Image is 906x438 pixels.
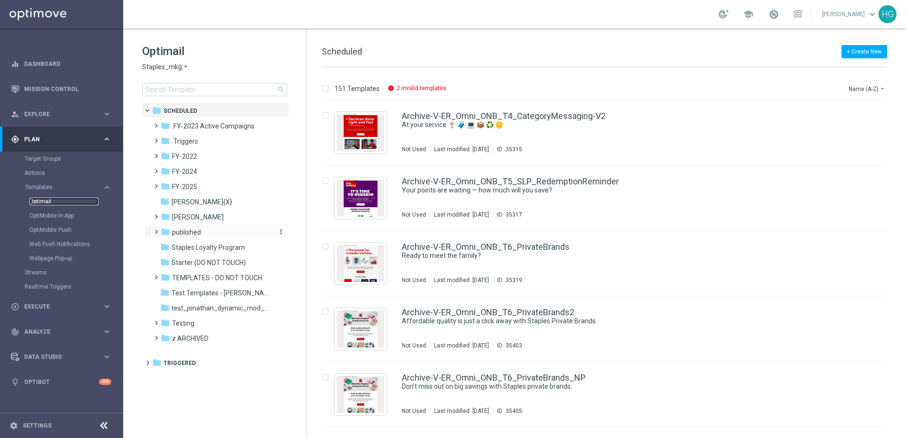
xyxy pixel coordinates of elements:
a: Archive-V-ER_Omni_ONB_T5_SLP_RedemptionReminder [402,177,619,186]
button: equalizer Dashboard [10,60,112,68]
span: Test Templates - Jonas [172,289,269,297]
button: Templates keyboard_arrow_right [25,183,112,191]
h1: Optimail [142,44,287,59]
div: Press SPACE to select this row. [312,231,904,296]
div: Streams [25,265,122,280]
button: Name (A-Z)arrow_drop_down [848,83,887,94]
div: Your points are waiting — how much will you save? [402,186,846,195]
span: jonathan_testing_folder [172,213,224,221]
i: person_search [11,110,19,119]
a: Actions [25,169,99,177]
div: Last modified: [DATE] [430,211,493,219]
div: Templates [25,180,122,265]
i: folder [161,136,170,146]
i: keyboard_arrow_right [102,327,111,336]
span: .FY-2023 Active Campaigns [172,122,254,130]
button: person_search Explore keyboard_arrow_right [10,110,112,118]
a: Streams [25,269,99,276]
i: folder [160,257,170,267]
button: lightbulb Optibot +10 [10,378,112,386]
div: ID: [493,211,522,219]
a: [PERSON_NAME]keyboard_arrow_down [821,7,879,21]
i: folder [161,166,170,176]
i: info [388,85,394,91]
a: Don’t miss out on big savings with Staples private brands. [402,382,824,391]
a: Optimail [29,198,99,205]
div: Last modified: [DATE] [430,342,493,349]
div: Execute [11,302,102,311]
span: Testing [172,319,194,328]
i: gps_fixed [11,135,19,144]
div: +10 [99,379,111,385]
i: folder [161,333,170,343]
div: Press SPACE to select this row. [312,100,904,165]
div: Mission Control [11,76,111,101]
span: z.ARCHIVED [172,334,208,343]
div: 35315 [506,146,522,153]
a: OptiMobile Push [29,226,99,234]
img: 35315.jpeg [337,114,384,151]
span: Staples_mkg [142,63,182,72]
div: Don’t miss out on big savings with Staples private brands. [402,382,846,391]
p: 151 Templates [335,84,380,93]
i: folder [161,182,170,191]
a: Webpage Pop-up [29,255,99,262]
i: folder [160,197,170,206]
button: gps_fixed Plan keyboard_arrow_right [10,136,112,143]
img: 35403.jpeg [337,310,384,347]
button: Data Studio keyboard_arrow_right [10,353,112,361]
div: ID: [493,342,522,349]
button: more_vert [275,228,285,237]
div: Plan [11,135,102,144]
i: equalizer [11,60,19,68]
div: Explore [11,110,102,119]
span: TEMPLATES - DO NOT TOUCH [172,274,262,282]
i: keyboard_arrow_right [102,183,111,192]
div: Templates [25,184,102,190]
i: keyboard_arrow_right [102,302,111,311]
span: FY-2025 [172,182,197,191]
div: Webpage Pop-up [29,251,122,265]
div: Not Used [402,342,426,349]
div: Web Push Notifications [29,237,122,251]
i: play_circle_outline [11,302,19,311]
i: folder [160,242,170,252]
div: Not Used [402,407,426,415]
i: folder [161,151,170,161]
div: Ready to meet the family? [402,251,846,260]
i: lightbulb [11,378,19,386]
button: play_circle_outline Execute keyboard_arrow_right [10,303,112,310]
div: 35317 [506,211,522,219]
div: Mission Control [10,85,112,93]
span: search [277,86,285,93]
i: folder [161,318,170,328]
div: Press SPACE to select this row. [312,296,904,362]
i: keyboard_arrow_right [102,352,111,361]
button: Staples_mkg arrow_drop_down [142,63,190,72]
span: Triggered [163,359,196,367]
i: arrow_drop_down [182,63,190,72]
div: Target Groups [25,152,122,166]
img: 35319.jpeg [337,245,384,282]
span: Data Studio [24,354,102,360]
span: FY-2024 [172,167,197,176]
img: 35405.jpeg [337,376,384,413]
div: Not Used [402,211,426,219]
div: OptiMobile In-App [29,209,122,223]
div: 35403 [506,342,522,349]
a: Mission Control [24,76,111,101]
div: 35405 [506,407,522,415]
div: HG [879,5,897,23]
a: Web Push Notifications [29,240,99,248]
i: more_vert [277,228,285,236]
i: folder [161,273,170,282]
span: Execute [24,304,102,310]
div: At your service 🪧 🧳 💻 📦 ♻️ 🪙 [402,120,846,129]
div: Dashboard [11,51,111,76]
div: Affordable quality is just a click away with Staples Private Brands. [402,317,846,326]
